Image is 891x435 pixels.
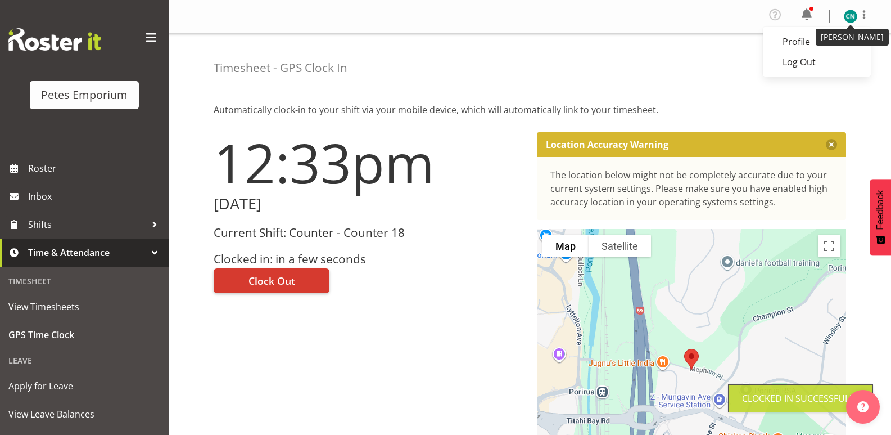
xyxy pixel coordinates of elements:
span: View Timesheets [8,298,160,315]
a: View Timesheets [3,293,166,321]
p: Location Accuracy Warning [546,139,668,150]
span: Apply for Leave [8,378,160,394]
h1: 12:33pm [214,132,523,193]
p: Automatically clock-in to your shift via your mobile device, which will automatically link to you... [214,103,846,116]
h4: Timesheet - GPS Clock In [214,61,347,74]
button: Clock Out [214,268,329,293]
button: Toggle fullscreen view [818,235,840,257]
span: View Leave Balances [8,406,160,423]
a: GPS Time Clock [3,321,166,349]
span: Shifts [28,216,146,233]
img: help-xxl-2.png [857,401,869,412]
h2: [DATE] [214,195,523,213]
a: Log Out [763,52,871,72]
button: Show satellite imagery [589,235,651,257]
span: GPS Time Clock [8,326,160,343]
div: Petes Emporium [41,87,128,104]
span: Inbox [28,188,163,205]
img: Rosterit website logo [8,28,101,51]
h3: Current Shift: Counter - Counter 18 [214,226,523,239]
span: Feedback [875,190,885,230]
h3: Clocked in: in a few seconds [214,253,523,266]
div: Clocked in Successfully [742,392,859,405]
span: Time & Attendance [28,244,146,261]
button: Close message [826,139,837,150]
img: christine-neville11214.jpg [844,10,857,23]
div: Timesheet [3,270,166,293]
a: View Leave Balances [3,400,166,428]
span: Clock Out [248,273,295,288]
button: Feedback - Show survey [870,179,891,255]
a: Apply for Leave [3,372,166,400]
button: Show street map [542,235,589,257]
a: Profile [763,32,871,52]
span: Roster [28,160,163,177]
div: The location below might not be completely accurate due to your current system settings. Please m... [550,168,833,209]
div: Leave [3,349,166,372]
